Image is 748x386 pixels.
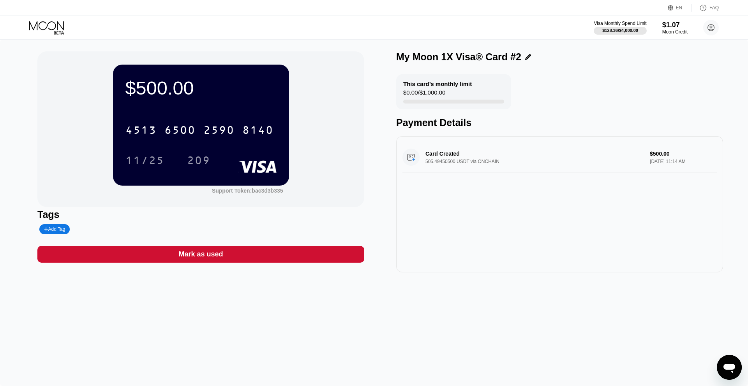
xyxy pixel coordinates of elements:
div: Moon Credit [662,29,688,35]
div: 8140 [242,125,273,137]
div: 4513650025908140 [121,120,278,140]
div: $500.00 [125,77,277,99]
div: 209 [187,155,210,168]
div: 2590 [203,125,235,137]
div: Support Token: bac3d3b335 [212,188,283,194]
div: 11/25 [125,155,164,168]
div: FAQ [709,5,719,11]
div: Add Tag [44,226,65,232]
div: Visa Monthly Spend Limit$128.36/$4,000.00 [594,21,646,35]
div: My Moon 1X Visa® Card #2 [396,51,521,63]
div: Tags [37,209,364,220]
div: $1.07Moon Credit [662,21,688,35]
div: EN [668,4,692,12]
div: 6500 [164,125,196,137]
div: $1.07 [662,21,688,29]
div: $0.00 / $1,000.00 [403,89,445,100]
div: Visa Monthly Spend Limit [594,21,646,26]
div: Mark as used [178,250,223,259]
iframe: Knop om het berichtenvenster te openen [717,355,742,380]
div: Add Tag [39,224,70,234]
div: 11/25 [120,151,170,170]
div: $128.36 / $4,000.00 [602,28,638,33]
div: Mark as used [37,246,364,263]
div: FAQ [692,4,719,12]
div: Support Token:bac3d3b335 [212,188,283,194]
div: 4513 [125,125,157,137]
div: Payment Details [396,117,723,128]
div: EN [676,5,683,11]
div: 209 [181,151,216,170]
div: This card’s monthly limit [403,81,472,87]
